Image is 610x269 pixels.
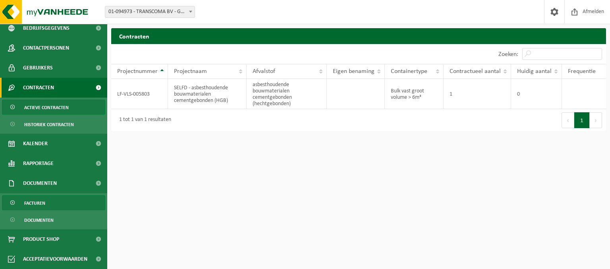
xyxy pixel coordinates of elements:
[23,78,54,98] span: Contracten
[23,18,69,38] span: Bedrijfsgegevens
[498,51,518,58] label: Zoeken:
[24,196,45,211] span: Facturen
[590,112,602,128] button: Next
[23,134,48,154] span: Kalender
[517,68,552,75] span: Huidig aantal
[111,28,606,44] h2: Contracten
[253,68,275,75] span: Afvalstof
[568,68,596,75] span: Frequentie
[385,79,444,109] td: Bulk vast groot volume > 6m³
[24,213,54,228] span: Documenten
[168,79,247,109] td: SELFD - asbesthoudende bouwmaterialen cementgebonden (HGB)
[2,212,105,227] a: Documenten
[23,58,53,78] span: Gebruikers
[23,249,87,269] span: Acceptatievoorwaarden
[2,117,105,132] a: Historiek contracten
[511,79,562,109] td: 0
[444,79,511,109] td: 1
[23,38,69,58] span: Contactpersonen
[23,173,57,193] span: Documenten
[450,68,501,75] span: Contractueel aantal
[2,100,105,115] a: Actieve contracten
[23,154,54,173] span: Rapportage
[117,68,158,75] span: Projectnummer
[391,68,427,75] span: Containertype
[24,117,74,132] span: Historiek contracten
[574,112,590,128] button: 1
[247,79,327,109] td: asbesthoudende bouwmaterialen cementgebonden (hechtgebonden)
[174,68,207,75] span: Projectnaam
[333,68,374,75] span: Eigen benaming
[23,229,59,249] span: Product Shop
[2,195,105,210] a: Facturen
[115,113,171,127] div: 1 tot 1 van 1 resultaten
[105,6,195,18] span: 01-094973 - TRANSCOMA BV - GENK
[111,79,168,109] td: LF-VLS-005803
[562,112,574,128] button: Previous
[105,6,195,17] span: 01-094973 - TRANSCOMA BV - GENK
[24,100,69,115] span: Actieve contracten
